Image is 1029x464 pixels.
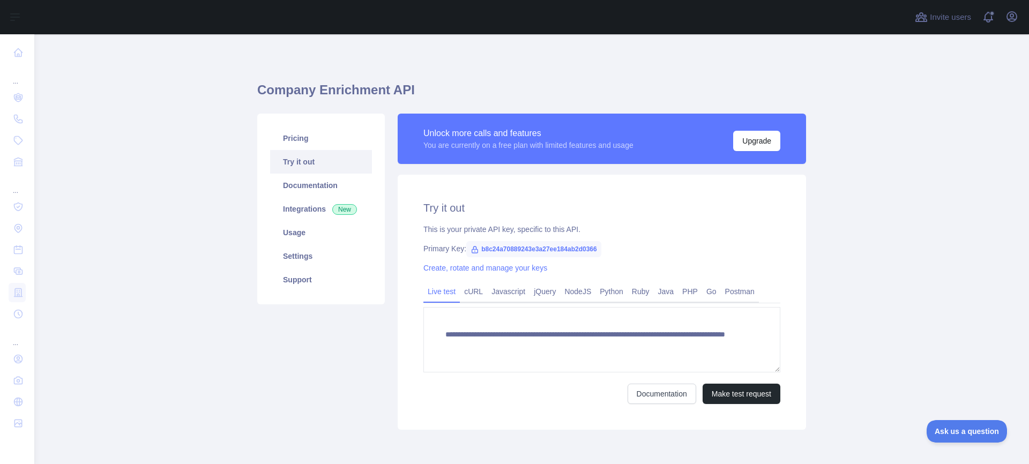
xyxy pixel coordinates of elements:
a: Try it out [270,150,372,174]
a: Java [654,283,678,300]
a: Documentation [270,174,372,197]
div: This is your private API key, specific to this API. [423,224,780,235]
a: Settings [270,244,372,268]
a: Javascript [487,283,530,300]
a: jQuery [530,283,560,300]
div: Unlock more calls and features [423,127,633,140]
div: ... [9,326,26,347]
div: You are currently on a free plan with limited features and usage [423,140,633,151]
button: Make test request [703,384,780,404]
span: Invite users [930,11,971,24]
div: Primary Key: [423,243,780,254]
a: Ruby [628,283,654,300]
h1: Company Enrichment API [257,81,806,107]
a: Usage [270,221,372,244]
a: Documentation [628,384,696,404]
a: Go [702,283,721,300]
iframe: Toggle Customer Support [927,420,1008,443]
button: Invite users [913,9,973,26]
div: ... [9,64,26,86]
span: New [332,204,357,215]
button: Upgrade [733,131,780,151]
a: Create, rotate and manage your keys [423,264,547,272]
span: b8c24a70889243e3a27ee184ab2d0366 [466,241,601,257]
a: PHP [678,283,702,300]
a: Pricing [270,126,372,150]
a: Postman [721,283,759,300]
a: Support [270,268,372,291]
h2: Try it out [423,200,780,215]
div: ... [9,174,26,195]
a: Python [595,283,628,300]
a: Integrations New [270,197,372,221]
a: NodeJS [560,283,595,300]
a: Live test [423,283,460,300]
a: cURL [460,283,487,300]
